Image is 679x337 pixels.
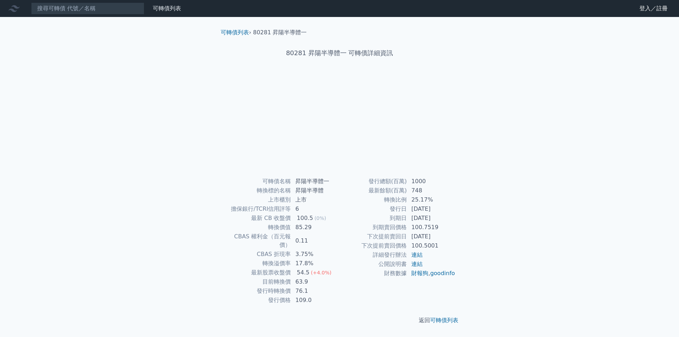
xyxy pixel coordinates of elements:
[339,214,407,223] td: 到期日
[634,3,673,14] a: 登入／註冊
[407,204,455,214] td: [DATE]
[407,241,455,250] td: 100.5001
[224,296,291,305] td: 發行價格
[221,28,251,37] li: ›
[339,241,407,250] td: 下次提前賣回價格
[224,250,291,259] td: CBAS 折現率
[407,186,455,195] td: 748
[311,270,331,275] span: (+4.0%)
[411,270,428,277] a: 財報狗
[153,5,181,12] a: 可轉債列表
[224,186,291,195] td: 轉換標的名稱
[314,215,326,221] span: (0%)
[407,232,455,241] td: [DATE]
[339,250,407,260] td: 詳細發行辦法
[407,177,455,186] td: 1000
[430,317,458,324] a: 可轉債列表
[224,232,291,250] td: CBAS 權利金（百元報價）
[295,214,314,222] div: 100.5
[339,195,407,204] td: 轉換比例
[339,269,407,278] td: 財務數據
[224,177,291,186] td: 可轉債名稱
[291,177,339,186] td: 昇陽半導體一
[224,204,291,214] td: 擔保銀行/TCRI信用評等
[224,214,291,223] td: 最新 CB 收盤價
[31,2,144,14] input: 搜尋可轉債 代號／名稱
[224,223,291,232] td: 轉換價值
[224,268,291,277] td: 最新股票收盤價
[407,214,455,223] td: [DATE]
[339,204,407,214] td: 發行日
[215,316,464,325] p: 返回
[295,268,311,277] div: 54.5
[339,177,407,186] td: 發行總額(百萬)
[339,186,407,195] td: 最新餘額(百萬)
[291,259,339,268] td: 17.8%
[411,261,423,267] a: 連結
[291,232,339,250] td: 0.11
[407,223,455,232] td: 100.7519
[291,277,339,286] td: 63.9
[224,259,291,268] td: 轉換溢價率
[224,195,291,204] td: 上市櫃別
[291,250,339,259] td: 3.75%
[339,260,407,269] td: 公開說明書
[407,269,455,278] td: ,
[291,195,339,204] td: 上市
[253,28,307,37] li: 80281 昇陽半導體一
[291,286,339,296] td: 76.1
[291,223,339,232] td: 85.29
[221,29,249,36] a: 可轉債列表
[407,195,455,204] td: 25.17%
[291,204,339,214] td: 6
[291,296,339,305] td: 109.0
[224,286,291,296] td: 發行時轉換價
[291,186,339,195] td: 昇陽半導體
[339,232,407,241] td: 下次提前賣回日
[339,223,407,232] td: 到期賣回價格
[215,48,464,58] h1: 80281 昇陽半導體一 可轉債詳細資訊
[430,270,455,277] a: goodinfo
[411,251,423,258] a: 連結
[224,277,291,286] td: 目前轉換價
